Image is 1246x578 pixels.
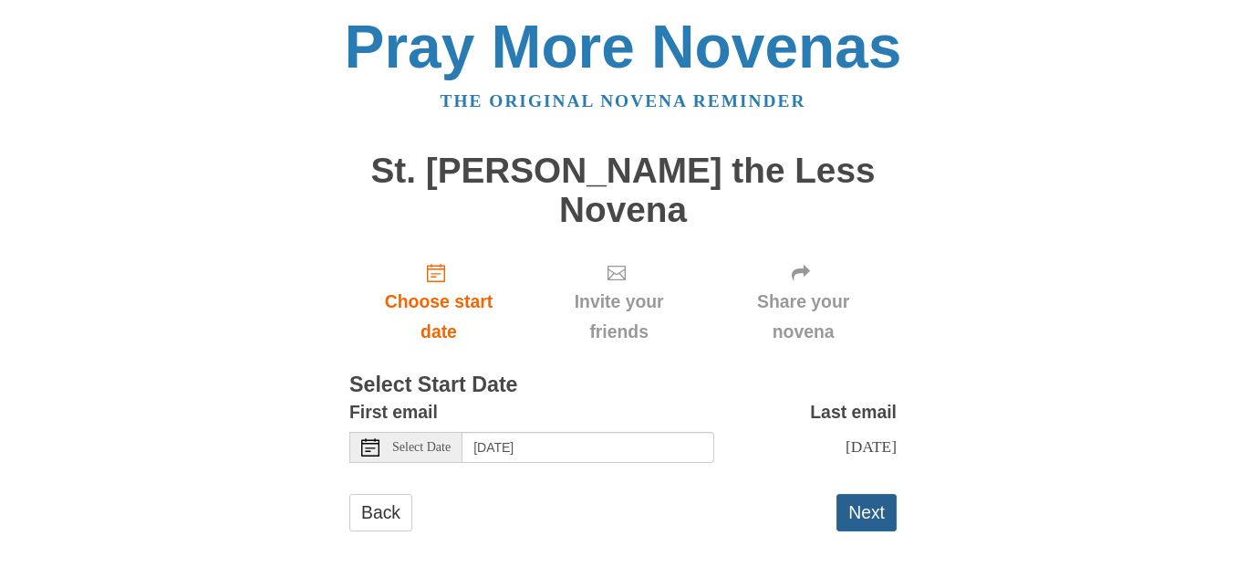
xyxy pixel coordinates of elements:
[349,373,897,397] h3: Select Start Date
[349,494,412,531] a: Back
[368,287,510,347] span: Choose start date
[846,437,897,456] span: [DATE]
[728,287,878,347] span: Share your novena
[345,13,902,80] a: Pray More Novenas
[836,494,897,531] button: Next
[349,152,897,229] h1: St. [PERSON_NAME] the Less Novena
[392,441,451,454] span: Select Date
[546,287,691,347] span: Invite your friends
[441,91,806,110] a: The original novena reminder
[349,397,438,427] label: First email
[349,247,528,356] a: Choose start date
[710,247,897,356] div: Click "Next" to confirm your start date first.
[528,247,710,356] div: Click "Next" to confirm your start date first.
[810,397,897,427] label: Last email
